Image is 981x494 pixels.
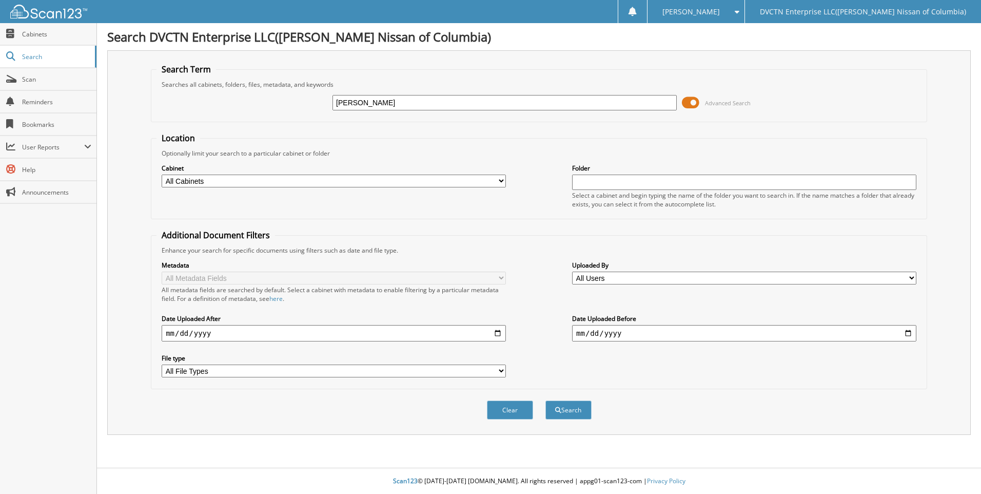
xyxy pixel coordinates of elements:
[572,325,916,341] input: end
[572,164,916,173] label: Folder
[156,64,216,75] legend: Search Term
[156,246,921,255] div: Enhance your search for specific documents using filters such as date and file type.
[162,314,506,323] label: Date Uploaded After
[705,99,751,107] span: Advanced Search
[487,401,533,420] button: Clear
[107,28,971,45] h1: Search DVCTN Enterprise LLC([PERSON_NAME] Nissan of Columbia)
[393,477,418,485] span: Scan123
[572,314,916,323] label: Date Uploaded Before
[22,30,91,39] span: Cabinets
[162,286,506,303] div: All metadata fields are searched by default. Select a cabinet with metadata to enable filtering b...
[10,5,87,18] img: scan123-logo-white.svg
[22,52,90,61] span: Search
[162,164,506,173] label: Cabinet
[22,143,84,151] span: User Reports
[162,261,506,270] label: Metadata
[156,230,275,241] legend: Additional Document Filters
[930,445,981,494] iframe: Chat Widget
[162,325,506,341] input: start
[156,132,200,144] legend: Location
[22,98,91,106] span: Reminders
[22,120,91,129] span: Bookmarks
[162,354,506,363] label: File type
[545,401,592,420] button: Search
[156,80,921,89] div: Searches all cabinets, folders, files, metadata, and keywords
[22,188,91,197] span: Announcements
[760,9,966,15] span: DVCTN Enterprise LLC([PERSON_NAME] Nissan of Columbia)
[22,165,91,174] span: Help
[647,477,685,485] a: Privacy Policy
[97,469,981,494] div: © [DATE]-[DATE] [DOMAIN_NAME]. All rights reserved | appg01-scan123-com |
[269,294,283,303] a: here
[662,9,720,15] span: [PERSON_NAME]
[572,191,916,208] div: Select a cabinet and begin typing the name of the folder you want to search in. If the name match...
[572,261,916,270] label: Uploaded By
[156,149,921,158] div: Optionally limit your search to a particular cabinet or folder
[22,75,91,84] span: Scan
